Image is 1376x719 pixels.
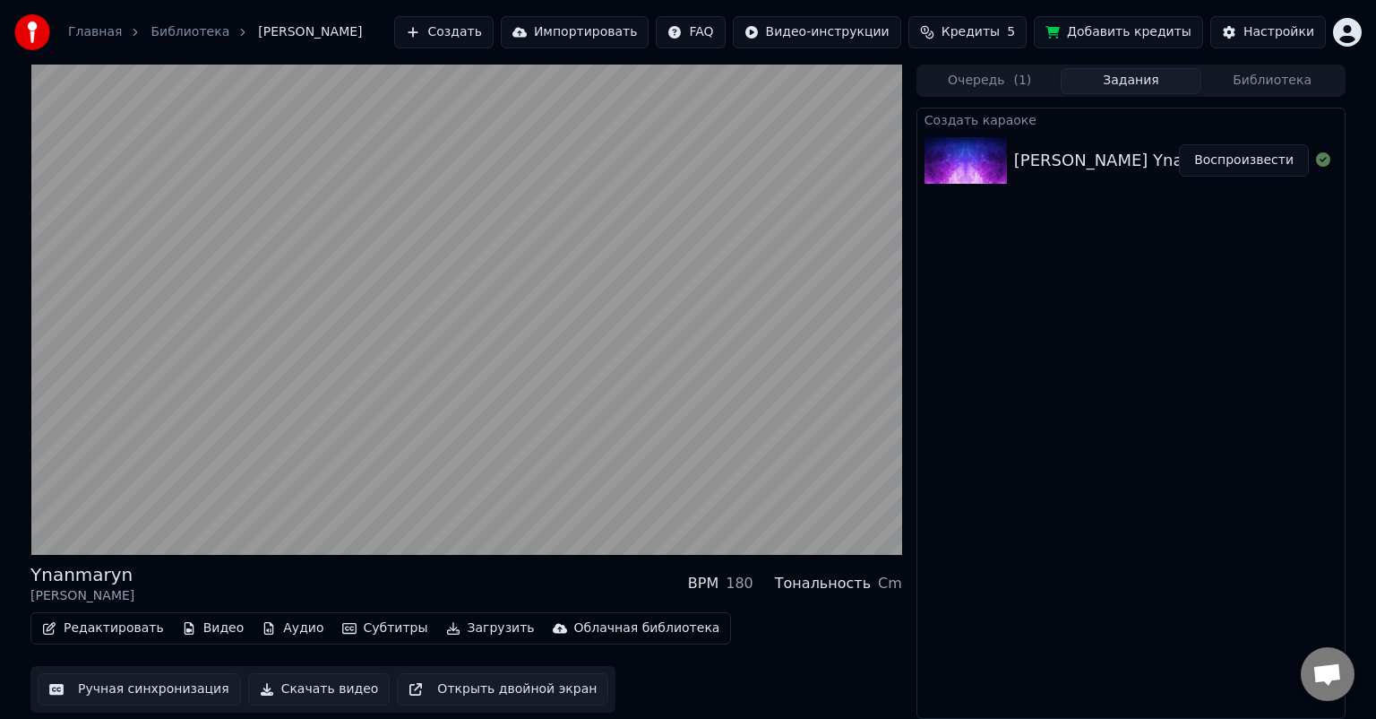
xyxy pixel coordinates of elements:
button: Открыть двойной экран [397,673,608,706]
div: Ynanmaryn [30,562,134,587]
nav: breadcrumb [68,23,363,41]
button: Аудио [254,616,331,641]
span: Кредиты [942,23,1000,41]
button: Создать [394,16,493,48]
div: [PERSON_NAME] [30,587,134,605]
button: Воспроизвести [1179,144,1309,177]
button: Добавить кредиты [1034,16,1203,48]
a: Открытый чат [1301,647,1354,701]
button: Скачать видео [248,673,391,706]
button: FAQ [656,16,725,48]
button: Видео [175,616,252,641]
div: [PERSON_NAME] Ynanmaryn [1014,148,1245,173]
button: Задания [1061,68,1202,94]
img: youka [14,14,50,50]
div: BPM [688,573,718,594]
div: Настройки [1243,23,1314,41]
div: Cm [878,573,902,594]
button: Видео-инструкции [733,16,901,48]
button: Субтитры [335,616,435,641]
div: Облачная библиотека [574,619,720,637]
button: Настройки [1210,16,1326,48]
button: Библиотека [1201,68,1343,94]
button: Очередь [919,68,1061,94]
button: Импортировать [501,16,649,48]
div: Создать караоке [917,108,1345,130]
a: Главная [68,23,122,41]
div: 180 [726,573,753,594]
a: Библиотека [150,23,229,41]
button: Редактировать [35,616,171,641]
span: ( 1 ) [1013,72,1031,90]
button: Ручная синхронизация [38,673,241,706]
div: Тональность [775,573,871,594]
button: Кредиты5 [908,16,1027,48]
span: [PERSON_NAME] [258,23,362,41]
span: 5 [1007,23,1015,41]
button: Загрузить [439,616,542,641]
